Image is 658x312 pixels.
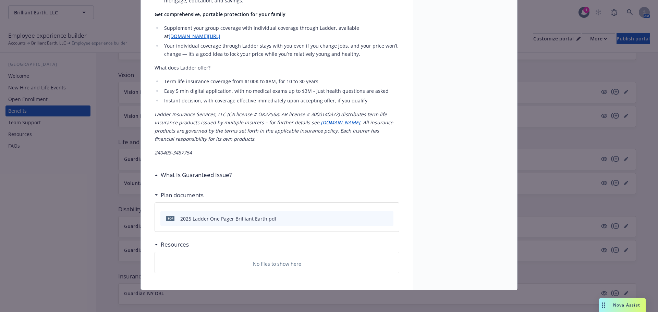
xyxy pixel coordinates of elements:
div: Drag to move [599,298,608,312]
h3: Resources [161,240,189,249]
li: Term life insurance coverage from $100K to $8M, for 10 to 30 years [162,77,399,86]
li: Your individual coverage through Ladder stays with you even if you change jobs, and your price wo... [162,42,399,58]
a: [DOMAIN_NAME][URL] [169,33,220,39]
div: 2025 Ladder One Pager Brilliant Earth.pdf [180,215,277,222]
li: Easy 5 min digital application, with no medical exams up to $3M - just health questions are asked [162,87,399,95]
em: . All insurance products are governed by the terms set forth in the applicable insurance policy. ... [155,119,393,142]
div: Plan documents [155,191,204,200]
span: Nova Assist [613,302,640,308]
p: What does Ladder offer? [155,64,399,72]
a: [DOMAIN_NAME] [319,119,360,126]
h3: What Is Guaranteed Issue? [161,171,232,179]
strong: Get comprehensive, portable protection for your family [155,11,285,17]
span: pdf [166,216,174,221]
li: Supplement your group coverage with individual coverage through Ladder, available at [162,24,399,40]
button: Nova Assist [599,298,646,312]
div: What Is Guaranteed Issue? [155,171,232,179]
em: [DOMAIN_NAME] [321,119,360,126]
p: No files to show here [253,260,301,267]
div: Resources [155,240,189,249]
li: Instant decision, with coverage effective immediately upon accepting offer, if you qualify [162,97,399,105]
em: 240403-3487754 [155,149,192,156]
em: Ladder Insurance Services, LLC (CA license # OK22568; AR license # 3000140372) distributes term l... [155,111,387,126]
button: download file [374,215,379,222]
h3: Plan documents [161,191,204,200]
button: preview file [385,215,391,222]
